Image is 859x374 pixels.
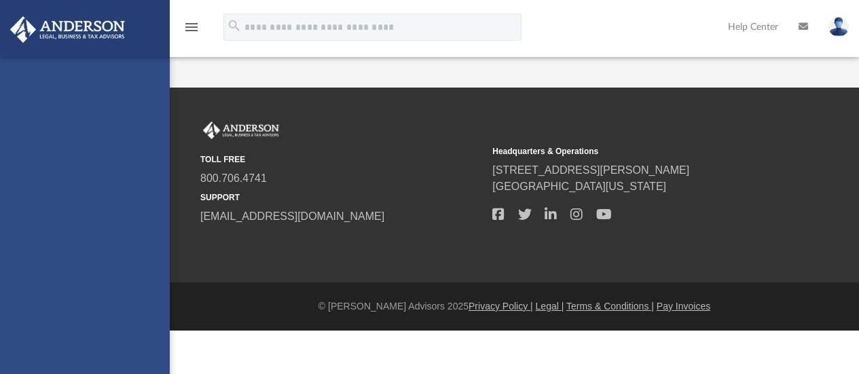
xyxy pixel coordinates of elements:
small: SUPPORT [200,191,483,204]
a: Privacy Policy | [469,301,533,312]
img: User Pic [828,17,849,37]
a: Terms & Conditions | [566,301,654,312]
i: search [227,18,242,33]
small: Headquarters & Operations [492,145,775,157]
small: TOLL FREE [200,153,483,166]
a: 800.706.4741 [200,172,267,184]
a: Legal | [536,301,564,312]
i: menu [183,19,200,35]
a: menu [183,26,200,35]
a: Pay Invoices [657,301,710,312]
a: [EMAIL_ADDRESS][DOMAIN_NAME] [200,210,384,222]
a: [STREET_ADDRESS][PERSON_NAME] [492,164,689,176]
a: [GEOGRAPHIC_DATA][US_STATE] [492,181,666,192]
div: © [PERSON_NAME] Advisors 2025 [170,299,859,314]
img: Anderson Advisors Platinum Portal [6,16,129,43]
img: Anderson Advisors Platinum Portal [200,121,282,139]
